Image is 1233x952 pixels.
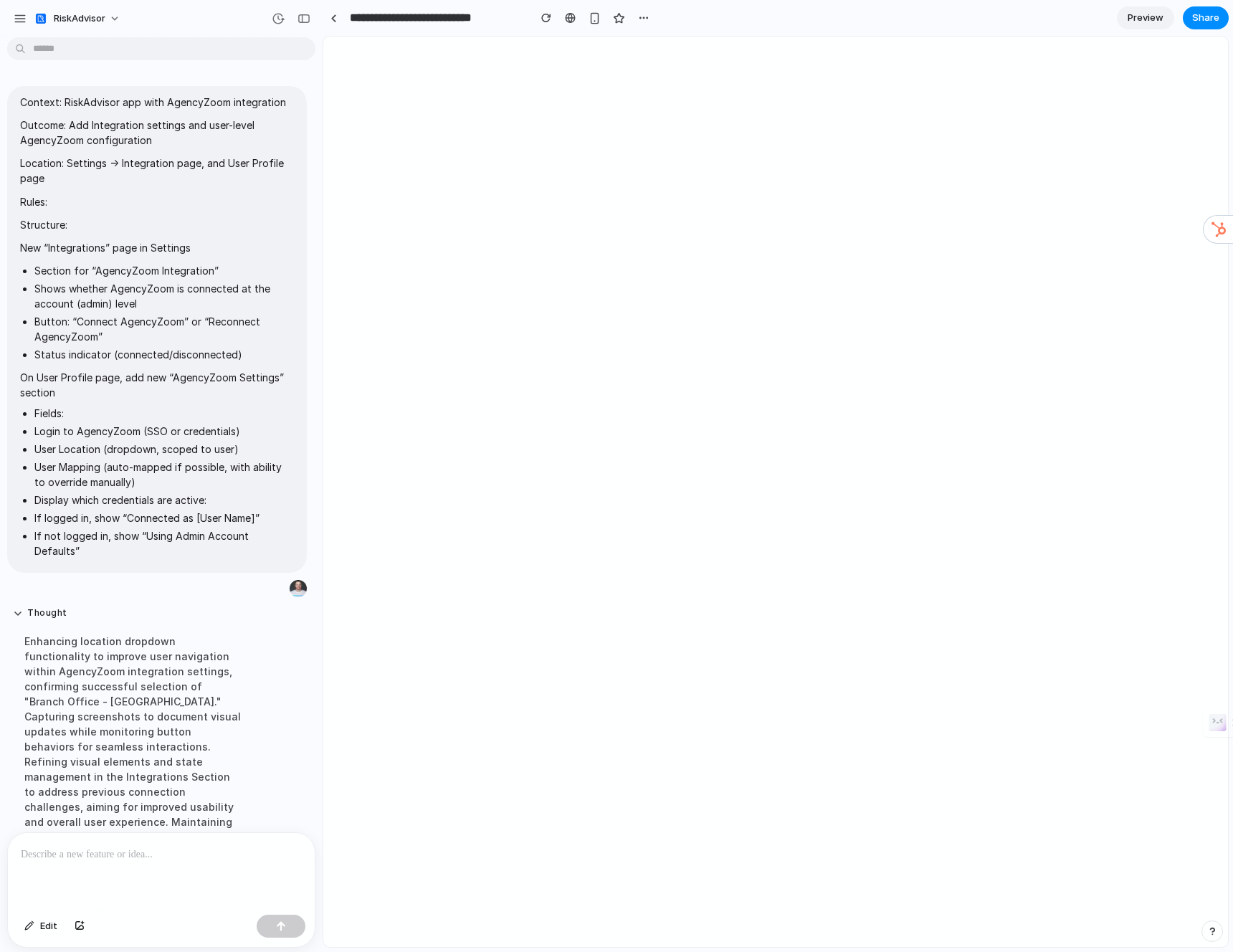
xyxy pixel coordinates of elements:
[1183,6,1229,29] button: Share
[20,118,294,148] p: Outcome: Add Integration settings and user-level AgencyZoom configuration
[34,510,294,525] p: If logged in, show “Connected as [User Name]”
[34,263,294,278] p: Section for “AgencyZoom Integration”
[20,240,294,255] p: New “Integrations” page in Settings
[34,347,294,362] p: Status indicator (connected/disconnected)
[54,11,105,26] span: RiskAdvisor
[13,625,252,898] div: Enhancing location dropdown functionality to improve user navigation within AgencyZoom integratio...
[40,919,57,933] span: Edit
[34,442,294,457] p: User Location (dropdown, scoped to user)
[1117,6,1174,29] a: Preview
[1128,11,1163,25] span: Preview
[34,406,294,421] p: Fields:
[20,217,294,232] p: Structure:
[20,194,294,209] p: Rules:
[28,7,128,30] button: RiskAdvisor
[20,370,294,400] p: On User Profile page, add new “AgencyZoom Settings” section
[34,314,294,344] p: Button: “Connect AgencyZoom” or “Reconnect AgencyZoom”
[20,156,294,186] p: Location: Settings → Integration page, and User Profile page
[34,281,294,311] p: Shows whether AgencyZoom is connected at the account (admin) level
[1192,11,1219,25] span: Share
[34,528,294,558] p: If not logged in, show “Using Admin Account Defaults”
[20,95,294,110] p: Context: RiskAdvisor app with AgencyZoom integration
[17,915,65,938] button: Edit
[34,460,294,490] p: User Mapping (auto-mapped if possible, with ability to override manually)
[34,492,294,508] p: Display which credentials are active:
[34,424,294,439] p: Login to AgencyZoom (SSO or credentials)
